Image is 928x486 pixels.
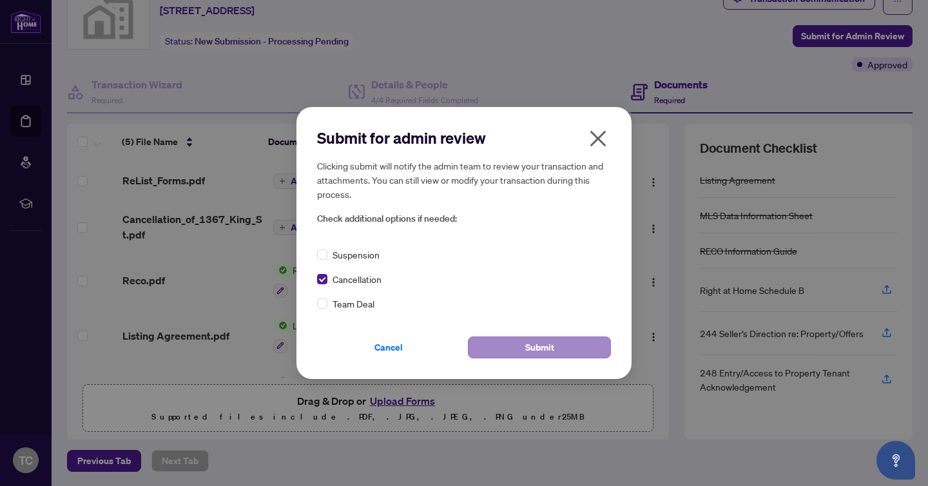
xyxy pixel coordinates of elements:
[317,336,460,358] button: Cancel
[333,248,380,262] span: Suspension
[317,159,611,201] h5: Clicking submit will notify the admin team to review your transaction and attachments. You can st...
[525,337,554,358] span: Submit
[876,441,915,480] button: Open asap
[374,337,403,358] span: Cancel
[333,296,374,311] span: Team Deal
[317,128,611,148] h2: Submit for admin review
[588,128,608,149] span: close
[468,336,611,358] button: Submit
[333,272,382,286] span: Cancellation
[317,211,611,226] span: Check additional options if needed:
